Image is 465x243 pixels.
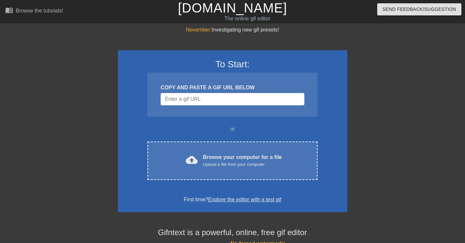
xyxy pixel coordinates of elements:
[382,5,456,13] span: Send Feedback/Suggestion
[186,154,198,166] span: cloud_upload
[5,6,63,16] a: Browse the tutorials!
[203,153,282,168] div: Browse your computer for a file
[118,26,347,34] div: Investigating new gif presets!
[203,161,282,168] div: Upload a file from your computer
[135,125,330,133] div: or
[158,15,337,23] div: The online gif editor
[161,84,304,92] div: COPY AND PASTE A GIF URL BELOW
[16,8,63,13] div: Browse the tutorials!
[178,1,287,15] a: [DOMAIN_NAME]
[161,93,304,105] input: Username
[118,228,347,237] h4: Gifntext is a powerful, online, free gif editor
[126,196,339,204] div: First time?
[208,197,281,202] a: Explore the editor with a test gif
[186,27,211,33] span: November:
[377,3,461,15] button: Send Feedback/Suggestion
[5,6,13,14] span: menu_book
[126,59,339,70] h3: To Start:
